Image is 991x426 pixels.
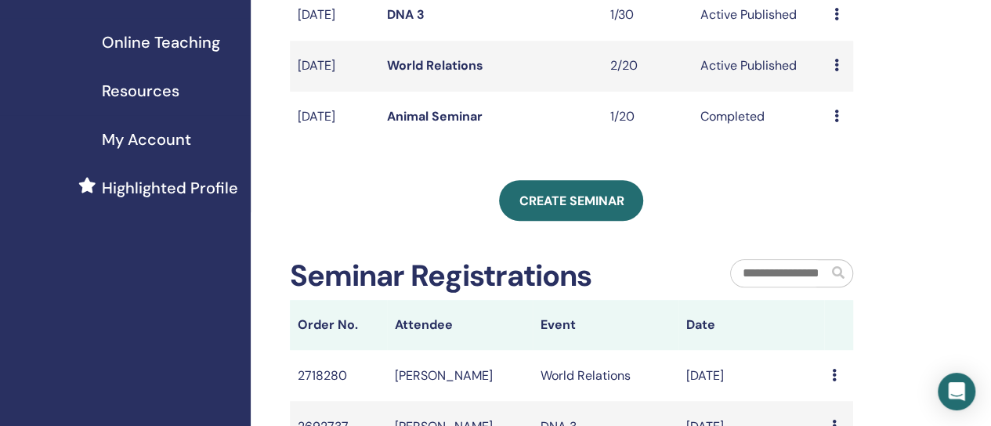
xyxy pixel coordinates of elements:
[519,193,624,209] span: Create seminar
[290,300,387,350] th: Order No.
[102,31,220,54] span: Online Teaching
[387,350,533,401] td: [PERSON_NAME]
[387,300,533,350] th: Attendee
[533,300,678,350] th: Event
[533,350,678,401] td: World Relations
[678,300,824,350] th: Date
[102,128,191,151] span: My Account
[499,180,643,221] a: Create seminar
[290,41,379,92] td: [DATE]
[102,79,179,103] span: Resources
[387,108,483,125] a: Animal Seminar
[678,350,824,401] td: [DATE]
[290,350,387,401] td: 2718280
[387,57,483,74] a: World Relations
[387,6,425,23] a: DNA 3
[102,176,238,200] span: Highlighted Profile
[602,41,692,92] td: 2/20
[290,92,379,143] td: [DATE]
[602,92,692,143] td: 1/20
[290,258,591,294] h2: Seminar Registrations
[938,373,975,410] div: Open Intercom Messenger
[692,92,826,143] td: Completed
[692,41,826,92] td: Active Published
